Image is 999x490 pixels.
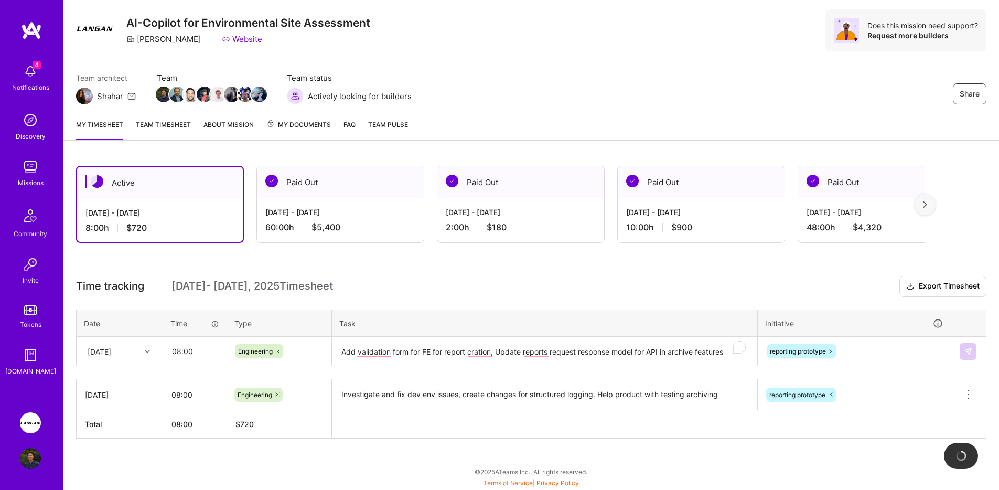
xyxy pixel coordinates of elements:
[126,16,370,29] h3: AI-Copilot for Environmental Site Assessment
[222,34,262,45] a: Website
[17,448,44,469] a: User Avatar
[20,61,41,82] img: bell
[12,82,49,93] div: Notifications
[626,207,776,218] div: [DATE] - [DATE]
[807,175,819,187] img: Paid Out
[16,131,46,142] div: Discovery
[765,317,943,329] div: Initiative
[85,222,234,233] div: 8:00 h
[77,167,243,199] div: Active
[225,86,239,103] a: Team Member Avatar
[20,110,41,131] img: discovery
[170,86,184,103] a: Team Member Avatar
[266,119,331,131] span: My Documents
[867,30,978,40] div: Request more builders
[211,86,225,103] a: Team Member Avatar
[88,346,111,357] div: [DATE]
[960,89,980,99] span: Share
[85,207,234,218] div: [DATE] - [DATE]
[76,9,114,47] img: Company Logo
[265,207,415,218] div: [DATE] - [DATE]
[238,391,272,399] span: Engineering
[287,72,412,83] span: Team status
[235,420,254,429] span: $ 720
[257,166,424,198] div: Paid Out
[960,343,977,360] div: null
[21,21,42,40] img: logo
[238,87,253,102] img: Team Member Avatar
[955,450,967,462] img: loading
[197,87,212,102] img: Team Member Avatar
[368,121,408,129] span: Team Pulse
[953,83,986,104] button: Share
[899,276,986,297] button: Export Timesheet
[163,410,227,439] th: 08:00
[446,207,596,218] div: [DATE] - [DATE]
[626,222,776,233] div: 10:00 h
[91,175,103,188] img: Active
[227,310,332,337] th: Type
[145,349,150,354] i: icon Chevron
[536,479,579,487] a: Privacy Policy
[5,366,56,377] div: [DOMAIN_NAME]
[807,207,957,218] div: [DATE] - [DATE]
[198,86,211,103] a: Team Member Avatar
[14,228,47,239] div: Community
[626,175,639,187] img: Paid Out
[156,87,171,102] img: Team Member Avatar
[97,91,123,102] div: Shahar
[20,345,41,366] img: guide book
[923,201,927,208] img: right
[20,448,41,469] img: User Avatar
[769,391,825,399] span: reporting prototype
[311,222,340,233] span: $5,400
[333,380,756,409] textarea: Investigate and fix dev env issues, create changes for structured logging. Help product with test...
[770,347,826,355] span: reporting prototype
[23,275,39,286] div: Invite
[183,87,199,102] img: Team Member Avatar
[126,222,147,233] span: $720
[239,86,252,103] a: Team Member Avatar
[484,479,579,487] span: |
[308,91,412,102] span: Actively looking for builders
[484,479,533,487] a: Terms of Service
[157,72,266,83] span: Team
[171,280,333,293] span: [DATE] - [DATE] , 2025 Timesheet
[163,381,227,409] input: HH:MM
[126,35,135,44] i: icon CompanyGray
[906,281,915,292] i: icon Download
[76,119,123,140] a: My timesheet
[252,86,266,103] a: Team Member Avatar
[333,338,756,366] textarea: To enrich screen reader interactions, please activate Accessibility in Grammarly extension settings
[265,222,415,233] div: 60:00 h
[17,412,44,433] a: Langan: AI-Copilot for Environmental Site Assessment
[76,72,136,83] span: Team architect
[332,310,758,337] th: Task
[18,177,44,188] div: Missions
[77,410,163,439] th: Total
[170,318,219,329] div: Time
[126,34,201,45] div: [PERSON_NAME]
[834,18,859,43] img: Avatar
[76,280,144,293] span: Time tracking
[265,175,278,187] img: Paid Out
[20,412,41,433] img: Langan: AI-Copilot for Environmental Site Assessment
[807,222,957,233] div: 48:00 h
[210,87,226,102] img: Team Member Avatar
[487,222,507,233] span: $180
[76,88,93,104] img: Team Architect
[127,92,136,100] i: icon Mail
[446,175,458,187] img: Paid Out
[671,222,692,233] span: $900
[157,86,170,103] a: Team Member Avatar
[343,119,356,140] a: FAQ
[224,87,240,102] img: Team Member Avatar
[20,156,41,177] img: teamwork
[33,61,41,69] span: 4
[287,88,304,104] img: Actively looking for builders
[368,119,408,140] a: Team Pulse
[964,347,972,356] img: Submit
[20,254,41,275] img: Invite
[136,119,191,140] a: Team timesheet
[18,203,43,228] img: Community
